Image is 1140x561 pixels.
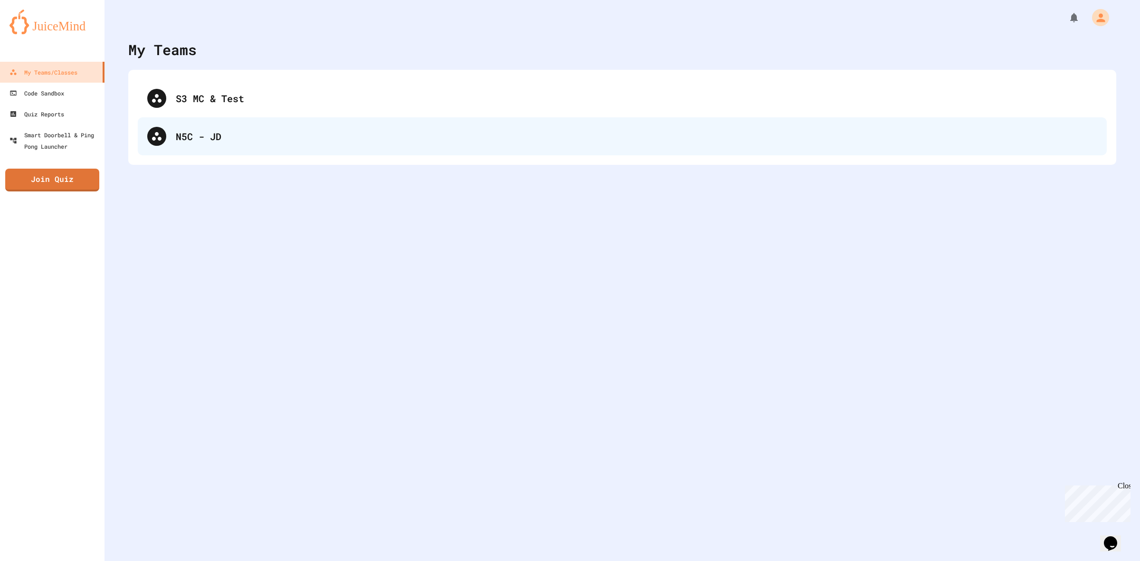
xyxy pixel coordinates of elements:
div: Chat with us now!Close [4,4,66,60]
img: logo-orange.svg [9,10,95,34]
iframe: chat widget [1100,523,1130,551]
div: Smart Doorbell & Ping Pong Launcher [9,129,101,152]
div: My Teams [128,39,197,60]
div: My Notifications [1051,10,1082,26]
iframe: chat widget [1061,482,1130,522]
div: Quiz Reports [9,108,64,120]
div: Code Sandbox [9,87,64,99]
div: My Account [1082,7,1111,29]
div: My Teams/Classes [9,67,77,78]
div: N5C - JD [176,129,1097,143]
div: S3 MC & Test [176,91,1097,105]
a: Join Quiz [5,169,99,191]
div: S3 MC & Test [138,79,1107,117]
div: N5C - JD [138,117,1107,155]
